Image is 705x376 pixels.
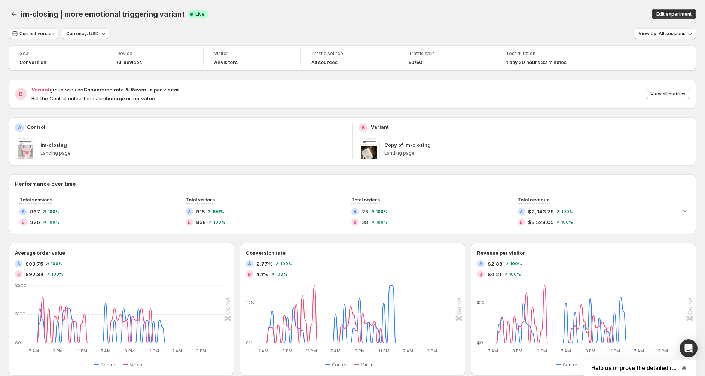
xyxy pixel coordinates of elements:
span: 867 [30,208,40,215]
h4: All visitors [214,60,238,66]
h2: B [22,220,25,224]
h2: B [248,272,251,276]
h4: All sources [311,60,338,66]
text: $0 [477,340,483,345]
span: $3,528.05 [528,218,553,226]
text: 3 PM [53,348,63,354]
strong: & [125,87,129,93]
span: 100% [48,209,59,214]
text: 11 PM [378,348,390,354]
h2: B [188,220,191,224]
h3: Conversion rate [246,249,286,257]
a: Traffic split50/50 [409,50,485,66]
a: Traffic sourceAll sources [311,50,387,66]
button: Expand chart [680,206,690,216]
text: 11 PM [536,348,547,354]
img: Copy of im-closing [359,138,380,159]
h3: Average order value [15,249,65,257]
text: 7 AM [488,348,498,354]
h2: A [520,209,523,214]
strong: Revenue per visitor [131,87,179,93]
span: 100% [509,272,521,276]
text: 7 AM [172,348,182,354]
span: View by: All sessions [638,31,686,37]
span: $2,343.79 [528,208,554,215]
text: 11 PM [306,348,317,354]
h3: Revenue per visitor [477,249,525,257]
text: 7 AM [29,348,39,354]
button: Currency: USD [62,28,109,39]
button: Edit experiment [652,9,696,19]
span: Test duration [506,51,582,57]
p: im-closing [40,141,67,149]
a: VisitorAll visitors [214,50,290,66]
text: 7 AM [330,348,341,354]
span: 4.1% [256,270,268,278]
span: 100% [280,261,292,266]
span: im-closing | more emotional triggering variant [21,10,185,19]
span: Live [195,11,205,17]
text: 3 PM [427,348,437,354]
span: 100% [561,220,573,224]
button: View all metrics [646,89,690,99]
text: 3 PM [125,348,135,354]
span: 2.77% [256,260,273,267]
span: Device [117,51,193,57]
text: 7 AM [561,348,571,354]
h2: A [479,261,482,266]
h2: A [188,209,191,214]
span: Visitor [214,51,290,57]
span: Total sessions [19,197,52,203]
span: $4.21 [488,270,501,278]
h2: Performance over time [15,180,690,188]
button: Back [9,9,19,19]
p: Variant [371,123,389,131]
span: Control [563,362,579,368]
text: $10 [477,300,485,305]
span: Variant [31,87,50,93]
span: But the Control outperforms on . [31,95,156,101]
p: Landing page [384,150,690,156]
span: 100% [51,272,63,276]
span: Control [101,362,116,368]
span: Traffic source [311,51,387,57]
span: 838 [196,218,206,226]
button: Control [556,360,582,369]
text: 11 PM [148,348,159,354]
text: $100 [15,311,25,316]
h2: B [17,272,20,276]
span: View all metrics [650,91,686,97]
span: 100% [510,261,522,266]
button: Variant [354,360,378,369]
span: Help us improve the detailed report for A/B campaigns [591,364,680,372]
span: 25 [362,208,368,215]
button: View by: All sessions [634,28,696,39]
button: Current version [9,28,59,39]
h2: B [520,220,523,224]
span: Variant [130,362,144,368]
text: 3 PM [283,348,293,354]
strong: Average order value [104,95,155,101]
strong: Conversion rate [83,87,124,93]
text: 7 AM [403,348,413,354]
span: 1 day 20 hours 32 minutes [506,60,567,66]
text: 7 AM [101,348,111,354]
text: 11 PM [609,348,620,354]
span: Current version [19,31,54,37]
span: 100% [376,220,388,224]
h2: A [354,209,357,214]
h2: B [362,125,365,131]
span: Total revenue [518,197,550,203]
a: Test duration1 day 20 hours 32 minutes [506,50,582,66]
span: Total orders [351,197,380,203]
span: 100% [275,272,287,276]
text: $0 [15,340,21,345]
span: $2.88 [488,260,503,267]
p: Control [27,123,45,131]
span: Currency: USD [66,31,99,37]
text: 0% [246,340,253,345]
span: $92.84 [25,270,44,278]
span: 926 [30,218,40,226]
span: 100% [213,220,225,224]
span: 100% [561,209,573,214]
